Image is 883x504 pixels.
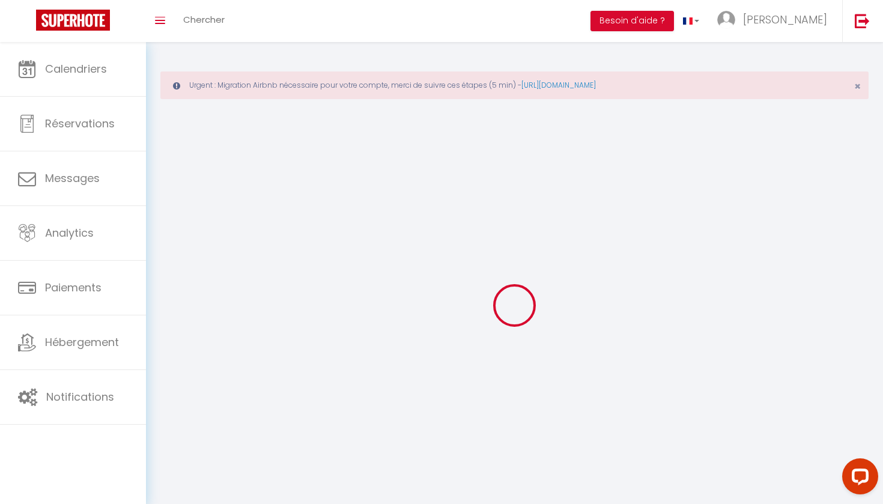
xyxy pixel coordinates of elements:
span: Calendriers [45,61,107,76]
span: [PERSON_NAME] [743,12,827,27]
span: Paiements [45,280,102,295]
span: Réservations [45,116,115,131]
span: Hébergement [45,335,119,350]
span: Chercher [183,13,225,26]
span: Messages [45,171,100,186]
button: Close [854,81,861,92]
span: Notifications [46,389,114,404]
span: Analytics [45,225,94,240]
a: [URL][DOMAIN_NAME] [521,80,596,90]
span: × [854,79,861,94]
div: Urgent : Migration Airbnb nécessaire pour votre compte, merci de suivre ces étapes (5 min) - [160,71,869,99]
img: Super Booking [36,10,110,31]
iframe: LiveChat chat widget [833,454,883,504]
img: ... [717,11,735,29]
img: logout [855,13,870,28]
button: Besoin d'aide ? [590,11,674,31]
